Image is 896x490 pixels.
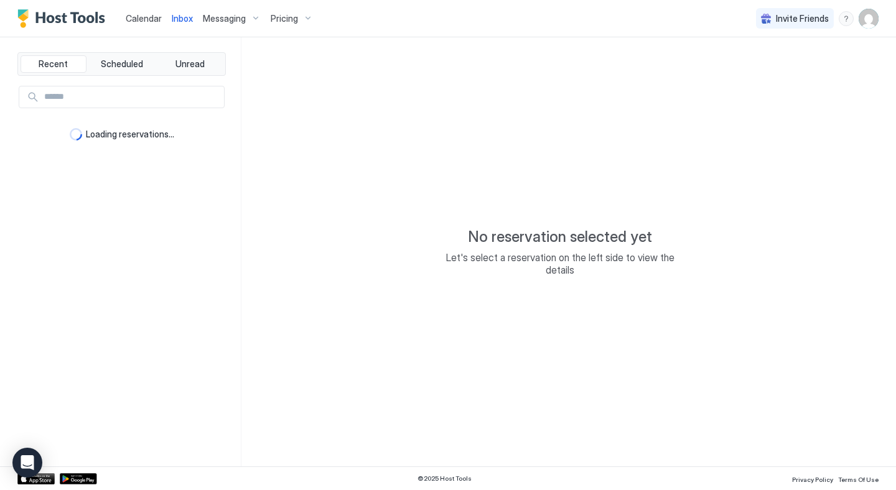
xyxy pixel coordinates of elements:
span: Scheduled [101,58,143,70]
a: App Store [17,473,55,484]
span: Pricing [271,13,298,24]
a: Host Tools Logo [17,9,111,28]
a: Calendar [126,12,162,25]
div: tab-group [17,52,226,76]
div: User profile [859,9,879,29]
span: Loading reservations... [86,129,174,140]
span: Inbox [172,13,193,24]
span: © 2025 Host Tools [418,474,472,483]
button: Recent [21,55,86,73]
div: Open Intercom Messenger [12,448,42,478]
span: Messaging [203,13,246,24]
a: Google Play Store [60,473,97,484]
span: Recent [39,58,68,70]
span: Unread [175,58,205,70]
span: Privacy Policy [792,476,833,483]
a: Inbox [172,12,193,25]
button: Scheduled [89,55,155,73]
span: Let's select a reservation on the left side to view the details [436,251,684,276]
span: Calendar [126,13,162,24]
input: Input Field [39,86,224,108]
button: Unread [157,55,223,73]
a: Privacy Policy [792,472,833,485]
div: menu [839,11,854,26]
a: Terms Of Use [838,472,879,485]
span: No reservation selected yet [468,228,652,246]
span: Terms Of Use [838,476,879,483]
span: Invite Friends [776,13,829,24]
div: loading [70,128,82,141]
